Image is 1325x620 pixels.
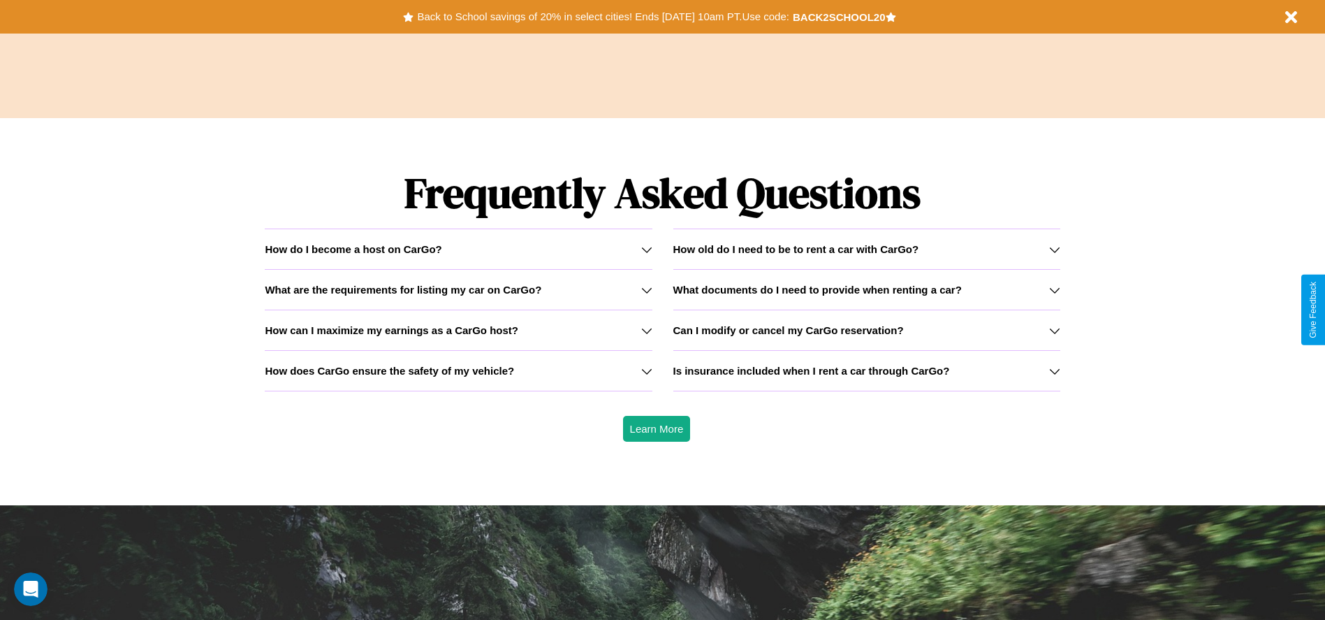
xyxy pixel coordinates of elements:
[673,324,904,336] h3: Can I modify or cancel my CarGo reservation?
[413,7,792,27] button: Back to School savings of 20% in select cities! Ends [DATE] 10am PT.Use code:
[265,324,518,336] h3: How can I maximize my earnings as a CarGo host?
[673,365,950,377] h3: Is insurance included when I rent a car through CarGo?
[14,572,47,606] iframe: Intercom live chat
[673,243,919,255] h3: How old do I need to be to rent a car with CarGo?
[265,157,1060,229] h1: Frequently Asked Questions
[623,416,691,442] button: Learn More
[793,11,886,23] b: BACK2SCHOOL20
[673,284,962,296] h3: What documents do I need to provide when renting a car?
[265,284,541,296] h3: What are the requirements for listing my car on CarGo?
[265,243,441,255] h3: How do I become a host on CarGo?
[265,365,514,377] h3: How does CarGo ensure the safety of my vehicle?
[1308,282,1318,338] div: Give Feedback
